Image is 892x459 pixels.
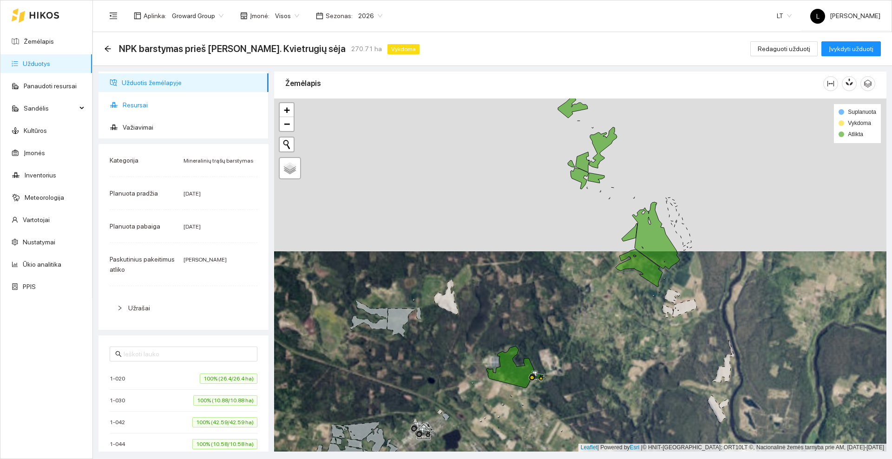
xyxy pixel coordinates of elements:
span: layout [134,12,141,20]
button: Redaguoti užduotį [750,41,818,56]
span: Planuota pabaiga [110,223,160,230]
span: Sandėlis [24,99,77,118]
span: Užrašai [128,304,150,312]
a: PPIS [23,283,36,290]
button: Initiate a new search [280,138,294,151]
span: [PERSON_NAME] [810,12,880,20]
span: 1-020 [110,374,130,383]
span: LT [777,9,792,23]
span: Planuota pradžia [110,190,158,197]
span: shop [240,12,248,20]
a: Leaflet [581,444,597,451]
span: column-width [824,80,838,87]
span: Vykdoma [848,120,871,126]
span: menu-fold [109,12,118,20]
span: Vykdoma [387,44,420,54]
div: Atgal [104,45,111,53]
span: Įvykdyti užduotį [829,44,873,54]
span: Įmonė : [250,11,269,21]
span: [DATE] [184,223,201,230]
span: [PERSON_NAME] [184,256,227,263]
div: Žemėlapis [285,70,823,97]
span: NPK barstymas prieš Ž. Kvietrugių sėja [119,41,346,56]
span: Groward Group [172,9,223,23]
span: search [115,351,122,357]
span: Suplanuota [848,109,876,115]
span: L [816,9,820,24]
span: | [641,444,643,451]
span: 100% (10.88/10.88 ha) [193,395,257,406]
span: 100% (26.4/26.4 ha) [200,374,257,384]
span: + [284,104,290,116]
a: Layers [280,158,300,178]
a: Vartotojai [23,216,50,223]
a: Kultūros [24,127,47,134]
a: Užduotys [23,60,50,67]
a: Redaguoti užduotį [750,45,818,52]
a: Esri [630,444,640,451]
span: Redaguoti užduotį [758,44,810,54]
span: Paskutinius pakeitimus atliko [110,256,175,273]
button: column-width [823,76,838,91]
div: | Powered by © HNIT-[GEOGRAPHIC_DATA]; ORT10LT ©, Nacionalinė žemės tarnyba prie AM, [DATE]-[DATE] [578,444,886,452]
button: menu-fold [104,7,123,25]
span: − [284,118,290,130]
a: Inventorius [25,171,56,179]
a: Įmonės [24,149,45,157]
span: calendar [316,12,323,20]
span: right [117,305,123,311]
span: 100% (42.59/42.59 ha) [192,417,257,427]
span: 2026 [358,9,382,23]
a: Zoom in [280,103,294,117]
span: Atlikta [848,131,863,138]
a: Zoom out [280,117,294,131]
div: Užrašai [110,297,257,319]
span: Visos [275,9,299,23]
span: 100% (10.58/10.58 ha) [192,439,257,449]
button: Įvykdyti užduotį [821,41,881,56]
a: Ūkio analitika [23,261,61,268]
a: Žemėlapis [24,38,54,45]
span: Aplinka : [144,11,166,21]
span: arrow-left [104,45,111,52]
span: 1-030 [110,396,130,405]
span: Mineralinių trąšų barstymas [184,157,253,164]
span: Resursai [123,96,261,114]
span: 1-042 [110,418,130,427]
span: Užduotis žemėlapyje [122,73,261,92]
span: [DATE] [184,190,201,197]
span: 1-044 [110,439,130,449]
span: Kategorija [110,157,138,164]
a: Panaudoti resursai [24,82,77,90]
input: Ieškoti lauko [124,349,252,359]
span: Važiavimai [123,118,261,137]
a: Nustatymai [23,238,55,246]
span: Sezonas : [326,11,353,21]
span: 270.71 ha [351,44,382,54]
a: Meteorologija [25,194,64,201]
